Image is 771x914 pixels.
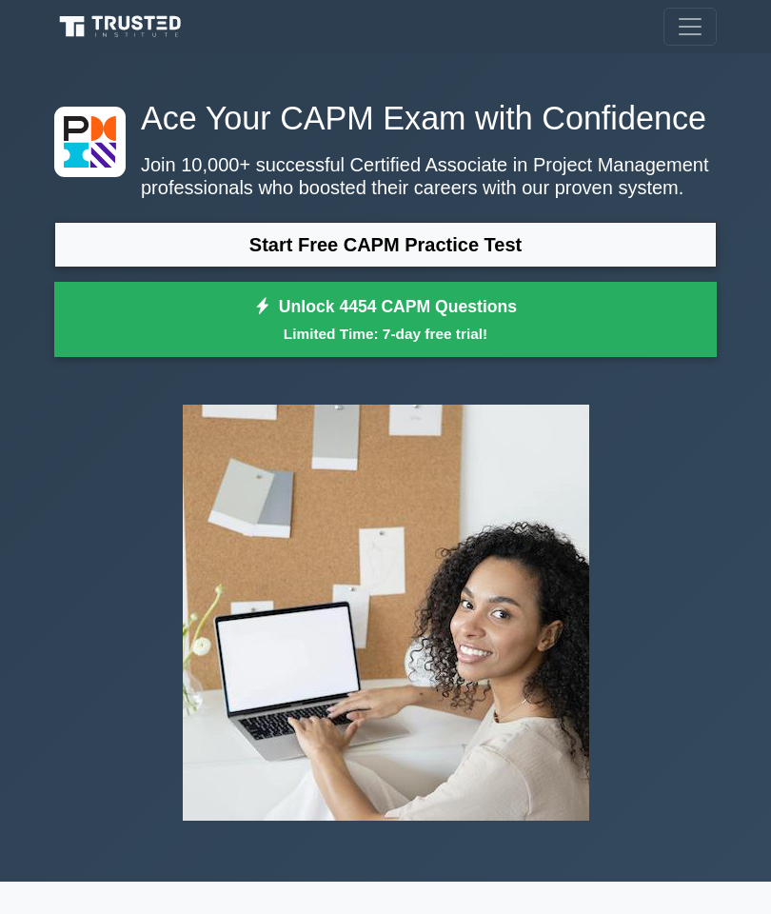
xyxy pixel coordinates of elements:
a: Start Free CAPM Practice Test [54,222,717,268]
a: Unlock 4454 CAPM QuestionsLimited Time: 7-day free trial! [54,282,717,358]
button: Toggle navigation [663,8,717,46]
small: Limited Time: 7-day free trial! [78,323,693,345]
h1: Ace Your CAPM Exam with Confidence [54,99,717,138]
p: Join 10,000+ successful Certified Associate in Project Management professionals who boosted their... [54,153,717,199]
